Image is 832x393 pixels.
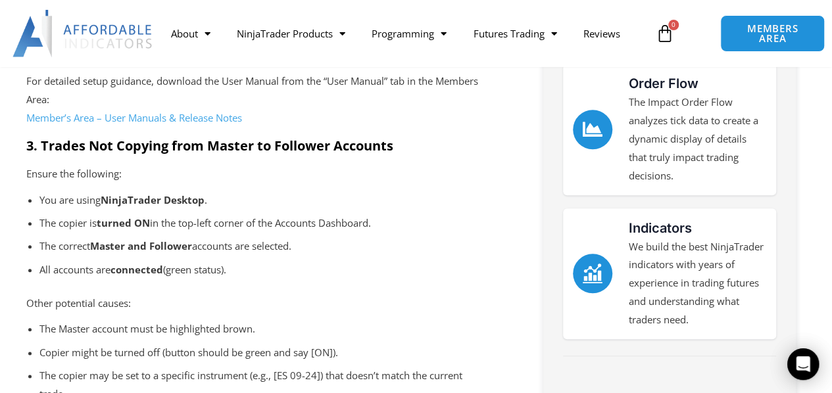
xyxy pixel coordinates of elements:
strong: 3. Trades Not Copying from Master to Follower Accounts [26,137,393,154]
p: Ensure the following: [26,165,497,183]
span: 0 [668,20,679,30]
a: Order Flow [629,76,698,91]
div: Open Intercom Messenger [787,348,819,380]
p: All accounts are (green status). [39,261,484,279]
p: The Master account must be highlighted brown. [39,320,484,338]
a: Futures Trading [460,18,570,49]
p: The copier is in the top-left corner of the Accounts Dashboard. [39,214,484,233]
a: 0 [636,14,694,53]
p: Copier might be turned off (button should be green and say [ON]). [39,344,484,362]
a: Indicators [629,220,692,236]
p: You are using . [39,191,484,210]
a: NinjaTrader Products [224,18,358,49]
nav: Menu [158,18,648,49]
p: The Impact Order Flow analyzes tick data to create a dynamic display of details that truly impact... [629,93,766,185]
a: Reviews [570,18,633,49]
p: The correct accounts are selected. [39,237,484,256]
p: Other potential causes: [26,294,497,313]
strong: connected [110,263,163,276]
a: Member’s Area – User Manuals & Release Notes [26,111,242,124]
strong: turned ON [97,216,150,229]
strong: Master and Follower [90,239,192,252]
a: MEMBERS AREA [720,15,825,52]
a: Order Flow [573,110,612,149]
span: MEMBERS AREA [734,24,811,43]
p: We build the best NinjaTrader indicators with years of experience in trading futures and understa... [629,238,766,329]
img: LogoAI | Affordable Indicators – NinjaTrader [12,10,154,57]
a: Indicators [573,254,612,293]
p: For detailed setup guidance, download the User Manual from the “User Manual” tab in the Members A... [26,72,497,127]
a: About [158,18,224,49]
a: Programming [358,18,460,49]
strong: NinjaTrader Desktop [101,193,205,206]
